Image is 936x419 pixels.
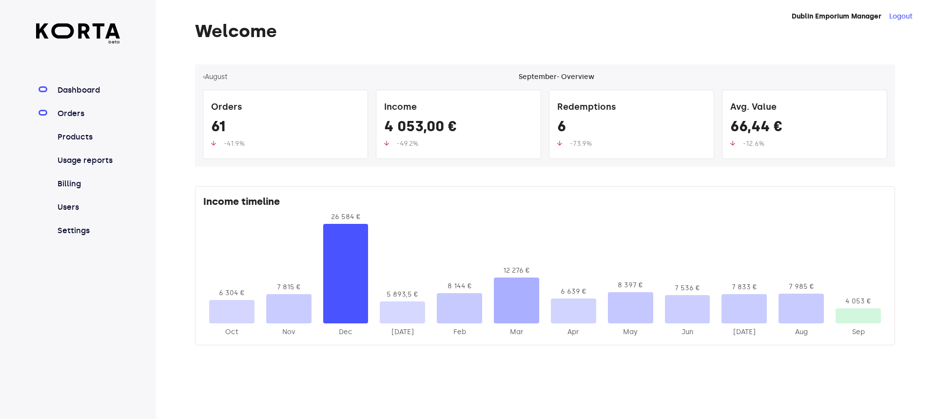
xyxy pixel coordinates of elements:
h1: Welcome [195,21,895,41]
div: 7 536 € [665,283,710,293]
div: 26 584 € [323,212,369,222]
a: beta [36,23,120,45]
div: 2025-Jun [665,327,710,337]
img: up [384,140,389,146]
img: up [211,140,216,146]
strong: Dublin Emporium Manager [792,12,881,20]
div: 6 639 € [551,287,596,297]
span: beta [36,39,120,45]
a: Users [56,201,120,213]
button: ‹August [203,72,228,82]
div: Avg. Value [730,98,879,118]
div: 2024-Oct [209,327,254,337]
div: 2025-Jan [380,327,425,337]
a: Settings [56,225,120,237]
div: 2025-Apr [551,327,596,337]
div: Income [384,98,533,118]
div: 66,44 € [730,118,879,139]
div: 7 815 € [266,282,312,292]
div: 7 833 € [721,282,767,292]
div: 4 053 € [836,297,881,306]
div: September - Overview [519,72,594,82]
img: up [730,140,735,146]
div: 61 [211,118,360,139]
div: 8 397 € [608,280,653,290]
img: up [557,140,562,146]
div: 2025-Jul [721,327,767,337]
div: 2025-Sep [836,327,881,337]
div: 2025-Mar [494,327,539,337]
a: Orders [56,108,120,120]
div: 4 053,00 € [384,118,533,139]
button: Logout [889,12,913,21]
div: Orders [211,98,360,118]
div: 2025-May [608,327,653,337]
span: -49.2% [397,140,418,148]
a: Usage reports [56,155,120,166]
a: Billing [56,178,120,190]
div: Income timeline [203,195,887,212]
a: Products [56,131,120,143]
span: -73.9% [570,140,592,148]
div: 6 [557,118,706,139]
div: 5 893,5 € [380,290,425,299]
div: 2025-Feb [437,327,482,337]
div: 12 276 € [494,266,539,276]
span: -41.9% [224,140,245,148]
div: Redemptions [557,98,706,118]
div: 7 985 € [779,282,824,292]
span: -12.6% [743,140,764,148]
a: Dashboard [56,84,120,96]
div: 8 144 € [437,281,482,291]
div: 2024-Nov [266,327,312,337]
div: 2024-Dec [323,327,369,337]
div: 2025-Aug [779,327,824,337]
div: 6 304 € [209,288,254,298]
img: Korta [36,23,120,39]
